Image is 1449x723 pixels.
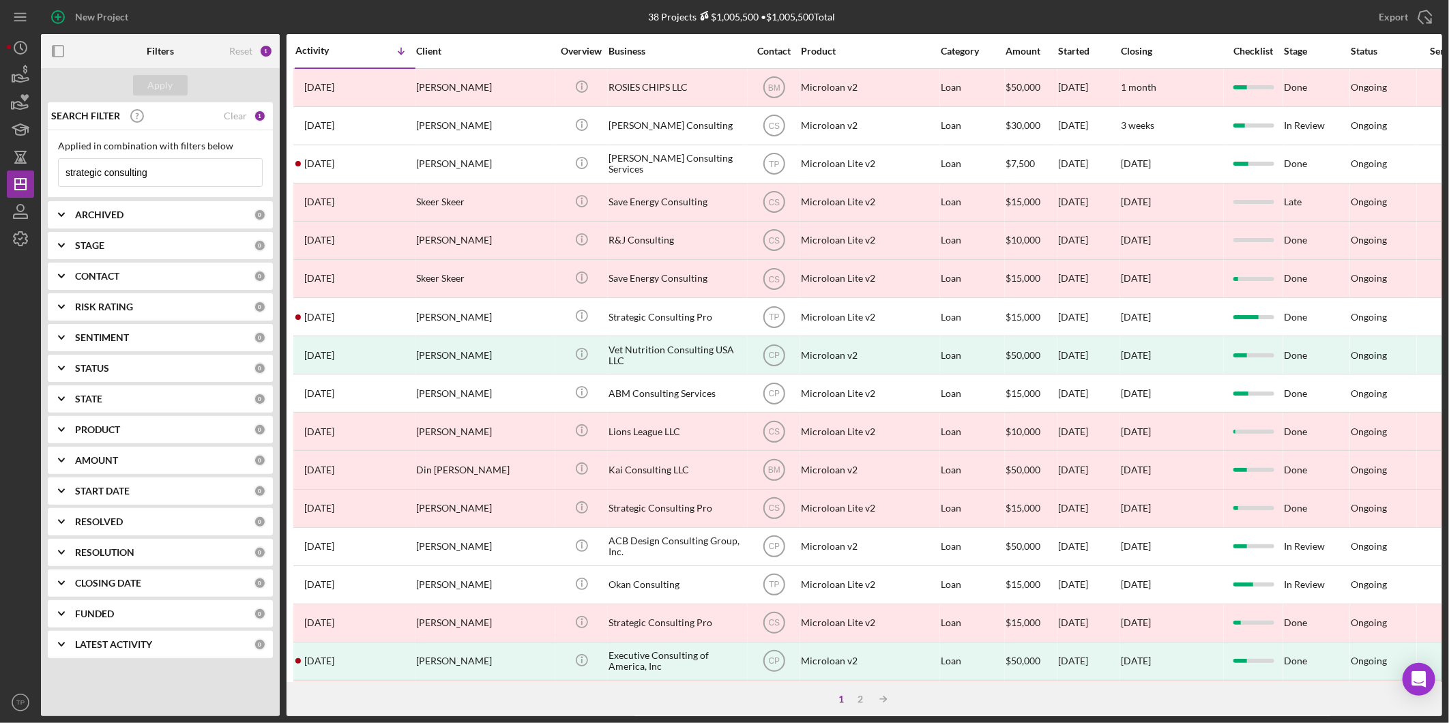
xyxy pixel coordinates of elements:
[75,486,130,497] b: START DATE
[609,643,745,679] div: Executive Consulting of America, Inc
[1121,196,1151,207] time: [DATE]
[801,261,937,297] div: Microloan Lite v2
[1351,120,1387,131] div: Ongoing
[416,261,553,297] div: Skeer Skeer
[75,608,114,619] b: FUNDED
[75,639,152,650] b: LATEST ACTIVITY
[697,11,759,23] div: $1,005,500
[1006,540,1040,552] span: $50,000
[1284,337,1349,373] div: Done
[1351,46,1416,57] div: Status
[1006,490,1057,527] div: $15,000
[768,236,780,246] text: CS
[941,452,1004,488] div: Loan
[801,605,937,641] div: Microloan Lite v2
[941,108,1004,144] div: Loan
[941,413,1004,449] div: Loan
[1058,261,1119,297] div: [DATE]
[75,271,119,282] b: CONTACT
[416,146,553,182] div: [PERSON_NAME]
[304,655,334,666] time: 2024-07-31 16:28
[41,3,142,31] button: New Project
[1284,681,1349,718] div: Done
[801,375,937,411] div: Microloan Lite v2
[304,617,334,628] time: 2024-08-23 04:51
[1006,605,1057,641] div: $15,000
[1284,261,1349,297] div: Done
[801,146,937,182] div: Microloan Lite v2
[51,110,120,121] b: SEARCH FILTER
[941,184,1004,220] div: Loan
[768,389,780,398] text: CP
[1284,452,1349,488] div: Done
[75,578,141,589] b: CLOSING DATE
[801,490,937,527] div: Microloan Lite v2
[7,689,34,716] button: TP
[941,681,1004,718] div: Loan
[304,503,334,514] time: 2024-10-18 17:14
[1058,643,1119,679] div: [DATE]
[1121,81,1156,93] time: 1 month
[416,452,553,488] div: Din [PERSON_NAME]
[1058,529,1119,565] div: [DATE]
[801,46,937,57] div: Product
[941,529,1004,565] div: Loan
[1284,567,1349,603] div: In Review
[1006,184,1057,220] div: $15,000
[851,694,870,705] div: 2
[801,299,937,335] div: Microloan Lite v2
[832,694,851,705] div: 1
[1121,426,1151,437] time: [DATE]
[1284,529,1349,565] div: In Review
[1351,235,1387,246] div: Ongoing
[254,110,266,122] div: 1
[768,274,780,284] text: CS
[609,413,745,449] div: Lions League LLC
[768,657,780,666] text: CP
[768,504,780,514] text: CS
[801,222,937,259] div: Microloan Lite v2
[801,108,937,144] div: Microloan v2
[1351,426,1387,437] div: Ongoing
[768,198,780,207] text: CS
[609,681,745,718] div: Anointed Voice LLC
[556,46,607,57] div: Overview
[609,567,745,603] div: Okan Consulting
[941,299,1004,335] div: Loan
[1058,337,1119,373] div: [DATE]
[609,261,745,297] div: Save Energy Consulting
[16,699,25,707] text: TP
[304,158,334,169] time: 2025-04-04 20:27
[609,452,745,488] div: Kai Consulting LLC
[1351,196,1387,207] div: Ongoing
[801,681,937,718] div: Microloan Lite v2
[416,299,553,335] div: [PERSON_NAME]
[748,46,800,57] div: Contact
[304,350,334,361] time: 2024-12-18 19:23
[224,110,247,121] div: Clear
[1058,222,1119,259] div: [DATE]
[1284,108,1349,144] div: In Review
[416,413,553,449] div: [PERSON_NAME]
[254,485,266,497] div: 0
[1121,540,1151,552] time: [DATE]
[1351,579,1387,590] div: Ongoing
[941,46,1004,57] div: Category
[254,424,266,436] div: 0
[1284,490,1349,527] div: Done
[768,542,780,552] text: CP
[1006,681,1057,718] div: $10,000
[416,529,553,565] div: [PERSON_NAME]
[801,567,937,603] div: Microloan Lite v2
[304,426,334,437] time: 2024-11-27 03:49
[941,337,1004,373] div: Loan
[1351,158,1387,169] div: Ongoing
[416,567,553,603] div: [PERSON_NAME]
[75,547,134,558] b: RESOLUTION
[254,516,266,528] div: 0
[1284,222,1349,259] div: Done
[1058,108,1119,144] div: [DATE]
[609,490,745,527] div: Strategic Consulting Pro
[1284,375,1349,411] div: Done
[801,643,937,679] div: Microloan v2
